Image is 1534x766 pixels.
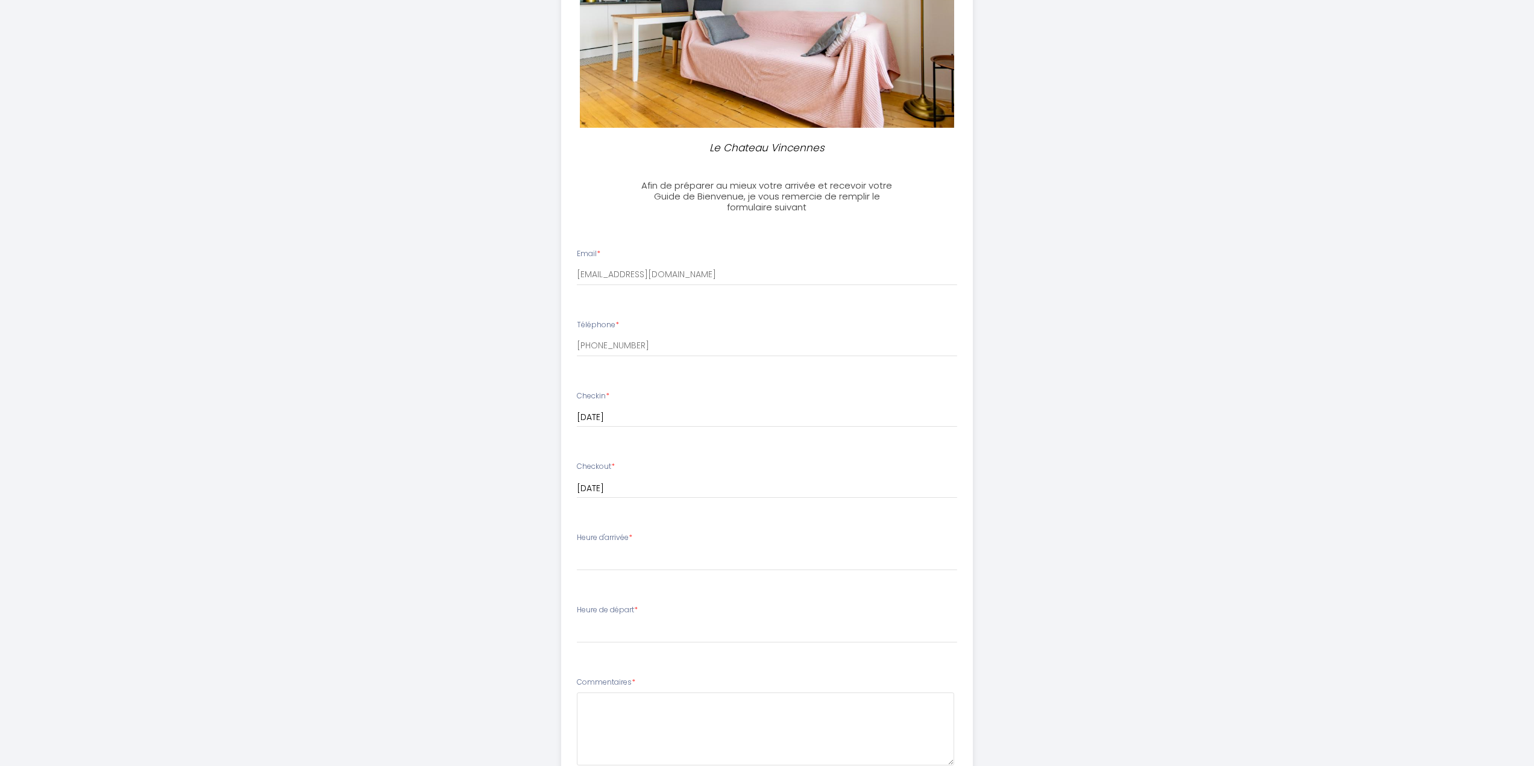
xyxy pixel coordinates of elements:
[633,180,901,213] h3: Afin de préparer au mieux votre arrivée et recevoir votre Guide de Bienvenue, je vous remercie de...
[577,604,638,616] label: Heure de départ
[577,532,632,544] label: Heure d'arrivée
[577,248,600,260] label: Email
[577,677,635,688] label: Commentaires
[638,140,896,156] p: Le Chateau Vincennes
[577,461,615,472] label: Checkout
[577,391,609,402] label: Checkin
[577,319,619,331] label: Téléphone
